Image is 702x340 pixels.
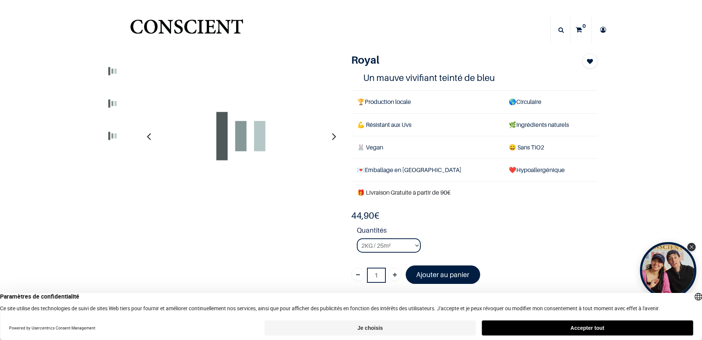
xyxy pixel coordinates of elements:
[99,90,126,117] img: Product image
[509,98,516,105] span: 🌎
[687,243,696,251] div: Close Tolstoy widget
[129,15,245,45] img: Conscient
[351,91,503,113] td: Production locale
[357,121,411,128] span: 💪 Résistant aux Uvs
[503,113,597,136] td: Ingrédients naturels
[351,53,561,66] h1: Royal
[357,166,365,174] span: 💌
[416,271,469,279] font: Ajouter au panier
[640,242,696,299] div: Open Tolstoy
[351,268,365,281] a: Supprimer
[570,17,591,43] a: 0
[582,53,597,69] button: Add to wishlist
[351,210,374,221] span: 44,90
[503,91,597,113] td: Circulaire
[509,143,521,151] span: 😄 S
[99,122,126,150] img: Product image
[509,121,516,128] span: 🌿
[357,98,365,105] span: 🏆
[640,242,696,299] div: Tolstoy bubble widget
[388,268,402,281] a: Ajouter
[129,15,245,45] a: Logo of Conscient
[99,57,126,85] img: Product image
[363,72,585,84] h4: Un mauve vivifiant teinté de bleu
[503,159,597,181] td: ❤️Hypoallergénique
[351,210,379,221] b: €
[158,53,323,219] img: Product image
[581,22,588,30] sup: 0
[406,265,481,284] a: Ajouter au panier
[351,159,503,181] td: Emballage en [GEOGRAPHIC_DATA]
[357,143,383,151] span: 🐰 Vegan
[587,57,593,66] span: Add to wishlist
[357,225,597,238] strong: Quantités
[640,242,696,299] div: Open Tolstoy widget
[503,136,597,159] td: ans TiO2
[357,189,450,196] font: 🎁 Livraison Gratuite à partir de 90€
